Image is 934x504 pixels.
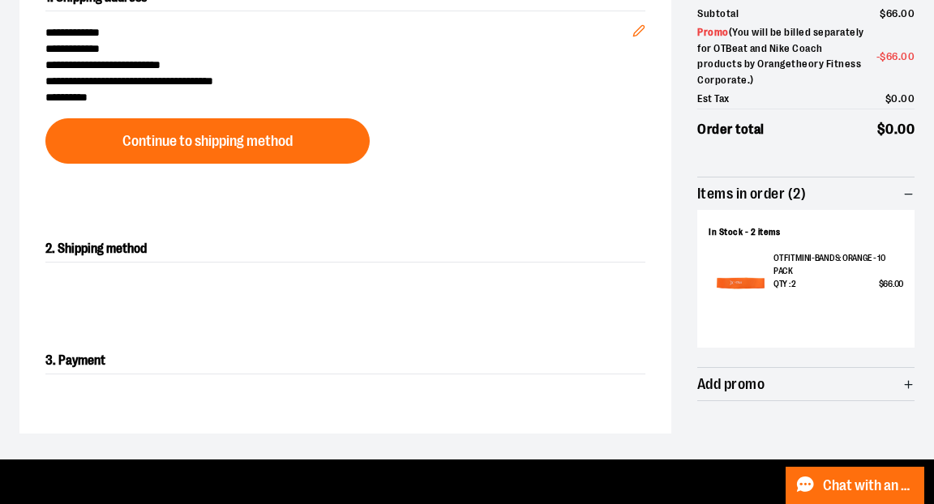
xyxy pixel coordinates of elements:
[697,177,915,210] button: Items in order (2)
[823,478,915,493] span: Chat with an Expert
[898,122,915,137] span: 00
[898,92,902,105] span: .
[886,7,898,19] span: 66
[773,278,796,291] span: Qty : 2
[697,91,730,107] span: Est Tax
[697,26,729,38] span: Promo
[901,92,915,105] span: 00
[709,226,903,239] div: In Stock - 2 items
[885,122,894,137] span: 0
[697,186,806,202] span: Items in order (2)
[880,50,886,62] span: $
[876,49,915,65] span: -
[773,252,903,277] p: OT FIT MINI-BANDS: ORANGE - 10 PACK
[697,26,864,86] span: ( You will be billed separately for OTBeat and Nike Coach products by Orangetheory Fitness Corpor...
[880,7,886,19] span: $
[886,50,898,62] span: 66
[45,118,370,164] button: Continue to shipping method
[894,122,898,137] span: .
[697,6,739,22] span: Subtotal
[122,134,293,149] span: Continue to shipping method
[901,50,915,62] span: 00
[697,377,765,392] span: Add promo
[898,7,902,19] span: .
[894,279,903,289] span: 00
[879,279,884,289] span: $
[891,92,898,105] span: 0
[45,236,645,263] h2: 2. Shipping method
[883,279,892,289] span: 66
[877,122,886,137] span: $
[45,348,645,374] h2: 3. Payment
[885,92,892,105] span: $
[901,7,915,19] span: 00
[898,50,902,62] span: .
[893,279,894,289] span: .
[697,368,915,400] button: Add promo
[697,119,765,140] span: Order total
[786,467,925,504] button: Chat with an Expert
